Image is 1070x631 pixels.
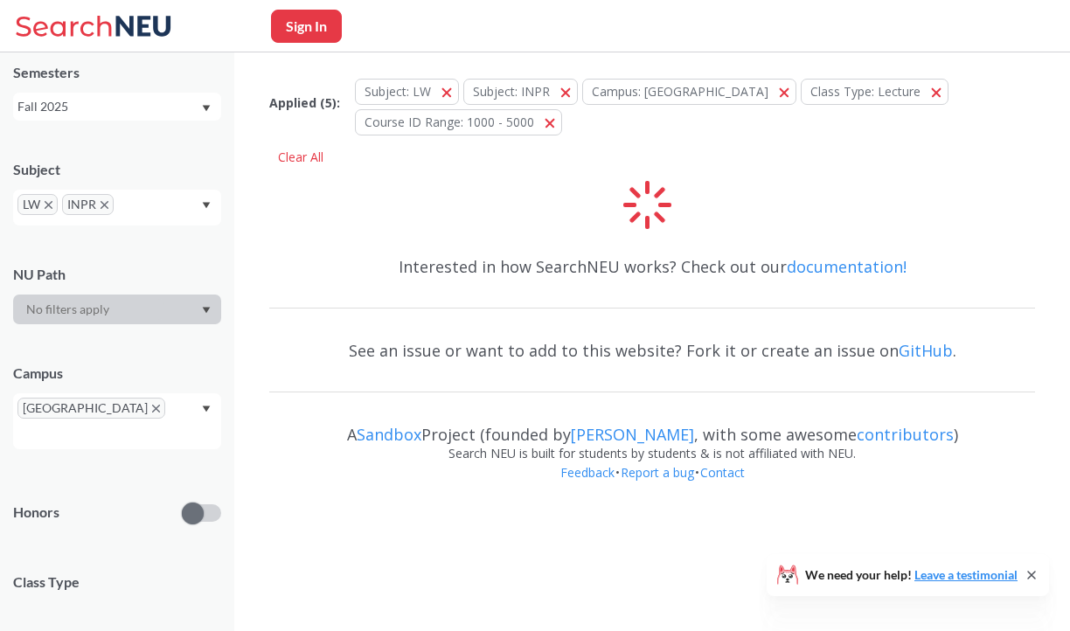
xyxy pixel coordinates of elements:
svg: Dropdown arrow [202,307,211,314]
div: LWX to remove pillINPRX to remove pillDropdown arrow [13,190,221,225]
a: Sandbox [357,424,421,445]
button: Subject: INPR [463,79,578,105]
div: [GEOGRAPHIC_DATA]X to remove pillDropdown arrow [13,393,221,449]
div: See an issue or want to add to this website? Fork it or create an issue on . [269,325,1035,376]
svg: X to remove pill [152,405,160,413]
svg: Dropdown arrow [202,202,211,209]
a: documentation! [787,256,907,277]
button: Course ID Range: 1000 - 5000 [355,109,562,135]
a: Report a bug [620,464,695,481]
div: NU Path [13,265,221,284]
svg: X to remove pill [101,201,108,209]
div: Subject [13,160,221,179]
button: Class Type: Lecture [801,79,948,105]
button: Subject: LW [355,79,459,105]
a: Feedback [559,464,615,481]
span: Class Type: Lecture [810,83,921,100]
div: Fall 2025Dropdown arrow [13,93,221,121]
span: INPRX to remove pill [62,194,114,215]
button: Campus: [GEOGRAPHIC_DATA] [582,79,796,105]
span: Subject: LW [365,83,431,100]
div: Fall 2025 [17,97,200,116]
span: Class Type [13,572,221,592]
span: LWX to remove pill [17,194,58,215]
div: Campus [13,364,221,383]
a: GitHub [899,340,953,361]
div: Dropdown arrow [13,295,221,324]
a: contributors [857,424,954,445]
a: Contact [699,464,746,481]
span: Subject: INPR [473,83,550,100]
a: [PERSON_NAME] [571,424,694,445]
div: Interested in how SearchNEU works? Check out our [269,241,1035,292]
span: Campus: [GEOGRAPHIC_DATA] [592,83,768,100]
span: Applied ( 5 ): [269,94,340,113]
svg: Dropdown arrow [202,406,211,413]
span: [GEOGRAPHIC_DATA]X to remove pill [17,398,165,419]
span: We need your help! [805,569,1018,581]
div: Semesters [13,63,221,82]
div: Clear All [269,144,332,170]
p: Honors [13,503,59,523]
svg: Dropdown arrow [202,105,211,112]
svg: X to remove pill [45,201,52,209]
button: Sign In [271,10,342,43]
a: Leave a testimonial [914,567,1018,582]
div: Search NEU is built for students by students & is not affiliated with NEU. [269,444,1035,463]
div: A Project (founded by , with some awesome ) [269,409,1035,444]
div: • • [269,463,1035,509]
span: Course ID Range: 1000 - 5000 [365,114,534,130]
